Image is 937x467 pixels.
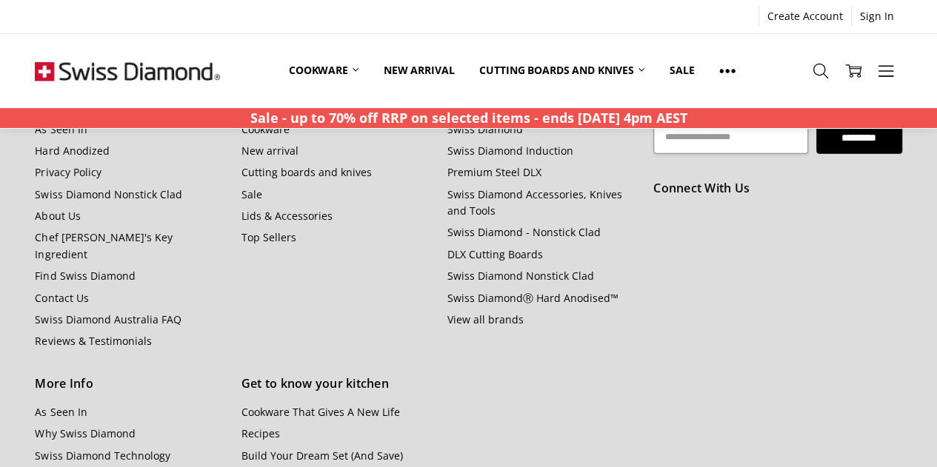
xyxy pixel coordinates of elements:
a: Swiss Diamond - Nonstick Clad [447,225,601,239]
h5: More Info [35,374,224,394]
a: Cutting boards and knives [467,54,657,87]
a: Find Swiss Diamond [35,269,135,283]
a: Hard Anodized [35,144,109,158]
a: Chef [PERSON_NAME]'s Key Ingredient [35,230,172,261]
a: Lids & Accessories [241,209,333,223]
a: Cookware [276,54,371,87]
a: Swiss Diamond Induction [447,144,573,158]
a: Swiss Diamond [447,122,523,136]
a: As Seen In [35,122,87,136]
a: Sale [241,187,262,201]
a: Sign In [852,6,902,27]
a: Show All [707,54,748,87]
a: Why Swiss Diamond [35,426,135,440]
a: Build Your Dream Set (And Save) [241,448,403,463]
a: Swiss Diamond Accessories, Knives and Tools [447,187,622,218]
a: Premium Steel DLX [447,165,541,179]
a: Swiss Diamond Nonstick Clad [35,187,181,201]
a: Swiss DiamondⓇ Hard Anodised™ [447,291,618,305]
a: New arrival [371,54,467,87]
a: View all brands [447,312,524,326]
a: Cutting boards and knives [241,165,372,179]
a: DLX Cutting Boards [447,247,543,261]
a: Swiss Diamond Australia FAQ [35,312,181,326]
a: Contact Us [35,291,88,305]
strong: Sale - up to 70% off RRP on selected items - ends [DATE] 4pm AEST [250,109,687,127]
a: About Us [35,209,80,223]
a: New arrival [241,144,299,158]
a: Create Account [759,6,851,27]
a: Top Sellers [241,230,296,244]
a: Cookware [241,122,290,136]
img: Free Shipping On Every Order [35,34,220,108]
a: Swiss Diamond Technology [35,448,170,463]
h5: Get to know your kitchen [241,374,431,394]
a: Sale [657,54,707,87]
a: As Seen In [35,405,87,419]
a: Reviews & Testimonials [35,334,151,348]
a: Recipes [241,426,280,440]
a: Swiss Diamond Nonstick Clad [447,269,594,283]
h5: Connect With Us [653,179,901,198]
a: Privacy Policy [35,165,101,179]
a: Cookware That Gives A New Life [241,405,400,419]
